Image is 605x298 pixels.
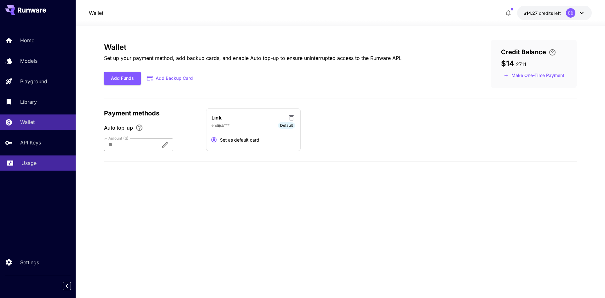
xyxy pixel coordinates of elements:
[104,43,402,52] h3: Wallet
[517,6,592,20] button: $14.2711EB
[20,57,37,65] p: Models
[220,137,259,143] span: Set as default card
[20,139,41,146] p: API Keys
[501,47,546,57] span: Credit Balance
[20,98,37,106] p: Library
[63,282,71,290] button: Collapse sidebar
[133,124,146,131] button: Enable Auto top-up to ensure uninterrupted service. We'll automatically bill the chosen amount wh...
[566,8,575,18] div: EB
[104,124,133,131] span: Auto top-up
[501,71,567,80] button: Make a one-time, non-recurring payment
[546,49,559,56] button: Enter your card details and choose an Auto top-up amount to avoid service interruptions. We'll au...
[104,72,141,85] button: Add Funds
[89,9,103,17] a: Wallet
[141,72,199,85] button: Add Backup Card
[539,10,561,16] span: credits left
[501,59,514,68] span: $14
[278,123,295,128] span: Default
[514,61,526,67] span: . 2711
[523,10,539,16] span: $14.27
[20,37,34,44] p: Home
[20,259,39,266] p: Settings
[89,9,103,17] nav: breadcrumb
[104,108,199,118] p: Payment methods
[21,159,37,167] p: Usage
[20,78,47,85] p: Playground
[523,10,561,16] div: $14.2711
[20,118,35,126] p: Wallet
[108,136,129,141] label: Amount ($)
[104,54,402,62] p: Set up your payment method, add backup cards, and enable Auto top-up to ensure uninterrupted acce...
[67,280,76,292] div: Collapse sidebar
[211,114,222,121] p: Link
